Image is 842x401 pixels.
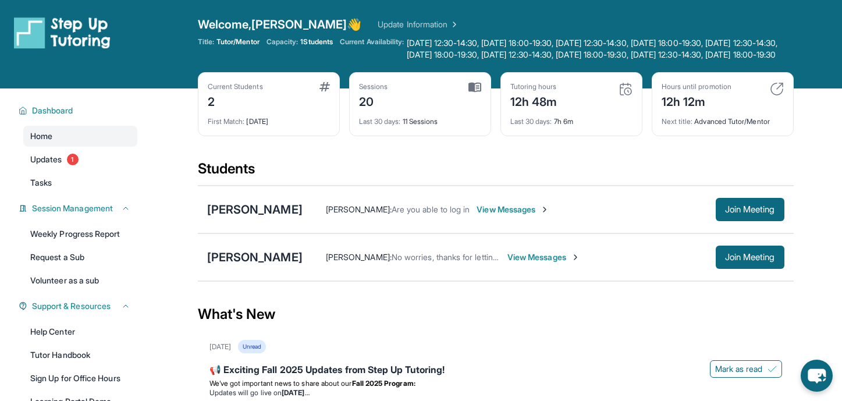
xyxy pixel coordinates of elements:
div: Tutoring hours [510,82,557,91]
span: Tutor/Mentor [216,37,260,47]
span: View Messages [477,204,549,215]
span: Home [30,130,52,142]
div: 11 Sessions [359,110,481,126]
a: Request a Sub [23,247,137,268]
span: Are you able to log in [392,204,470,214]
span: 1 [67,154,79,165]
div: 7h 6m [510,110,633,126]
span: Next title : [662,117,693,126]
span: Capacity: [267,37,299,47]
a: Weekly Progress Report [23,223,137,244]
span: Dashboard [32,105,73,116]
button: Mark as read [710,360,782,378]
span: Title: [198,37,214,47]
button: Join Meeting [716,246,784,269]
span: 1 Students [300,37,333,47]
strong: [DATE] [282,388,309,397]
span: [PERSON_NAME] : [326,252,392,262]
div: 12h 12m [662,91,731,110]
a: Tasks [23,172,137,193]
span: [DATE] 12:30-14:30, [DATE] 18:00-19:30, [DATE] 12:30-14:30, [DATE] 18:00-19:30, [DATE] 12:30-14:3... [407,37,794,61]
a: Updates1 [23,149,137,170]
button: Session Management [27,203,130,214]
a: Home [23,126,137,147]
span: Current Availability: [340,37,404,61]
span: Updates [30,154,62,165]
div: Students [198,159,794,185]
span: Join Meeting [725,254,775,261]
div: Sessions [359,82,388,91]
div: Current Students [208,82,263,91]
span: Mark as read [715,363,763,375]
button: Support & Resources [27,300,130,312]
a: Update Information [378,19,459,30]
img: Mark as read [768,364,777,374]
img: Chevron-Right [571,253,580,262]
img: logo [14,16,111,49]
div: [DATE] [208,110,330,126]
a: Tutor Handbook [23,345,137,365]
button: chat-button [801,360,833,392]
span: First Match : [208,117,245,126]
div: [PERSON_NAME] [207,201,303,218]
div: [PERSON_NAME] [207,249,303,265]
span: Join Meeting [725,206,775,213]
div: What's New [198,289,794,340]
div: 20 [359,91,388,110]
img: Chevron-Right [540,205,549,214]
span: Support & Resources [32,300,111,312]
div: Advanced Tutor/Mentor [662,110,784,126]
span: Session Management [32,203,113,214]
strong: Fall 2025 Program: [352,379,415,388]
button: Join Meeting [716,198,784,221]
span: Tasks [30,177,52,189]
span: Last 30 days : [510,117,552,126]
img: card [770,82,784,96]
span: View Messages [507,251,580,263]
div: 12h 48m [510,91,557,110]
div: 2 [208,91,263,110]
img: Chevron Right [447,19,459,30]
div: 📢 Exciting Fall 2025 Updates from Step Up Tutoring! [209,363,782,379]
span: No worries, thanks for letting me know. Good luck on your test [DATE]! [392,252,651,262]
span: Last 30 days : [359,117,401,126]
div: Hours until promotion [662,82,731,91]
div: [DATE] [209,342,231,352]
a: Volunteer as a sub [23,270,137,291]
a: Help Center [23,321,137,342]
span: Welcome, [PERSON_NAME] 👋 [198,16,362,33]
button: Dashboard [27,105,130,116]
div: Unread [238,340,266,353]
a: Sign Up for Office Hours [23,368,137,389]
span: [PERSON_NAME] : [326,204,392,214]
span: We’ve got important news to share about our [209,379,352,388]
li: Updates will go live on [209,388,782,398]
img: card [619,82,633,96]
img: card [468,82,481,93]
img: card [319,82,330,91]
